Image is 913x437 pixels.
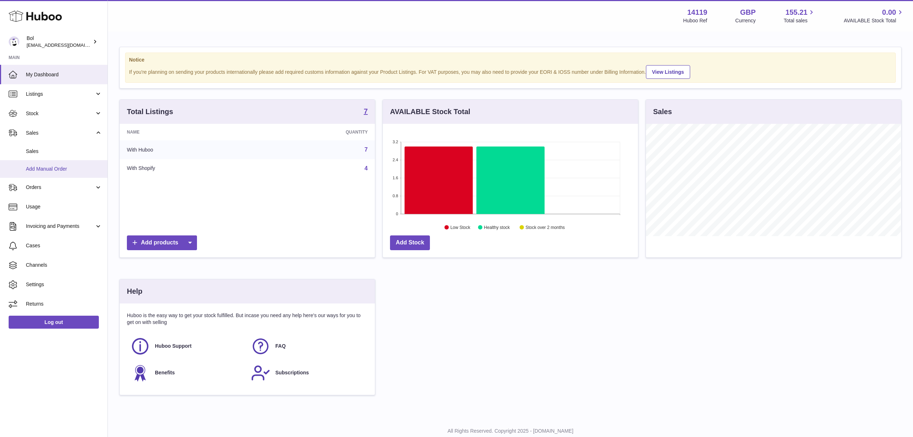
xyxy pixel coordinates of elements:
span: Orders [26,184,95,191]
strong: 7 [364,108,368,115]
a: 7 [364,147,368,153]
span: My Dashboard [26,71,102,78]
span: Returns [26,301,102,307]
text: 0 [396,212,398,216]
span: Huboo Support [155,343,192,350]
div: If you're planning on sending your products internationally please add required customs informati... [129,64,892,79]
a: 7 [364,108,368,116]
span: Benefits [155,369,175,376]
a: 4 [364,165,368,171]
span: Subscriptions [275,369,309,376]
span: Sales [26,148,102,155]
span: Listings [26,91,95,98]
span: 0.00 [882,8,896,17]
th: Quantity [257,124,375,140]
h3: Total Listings [127,107,173,117]
a: Benefits [130,363,244,383]
text: 2.4 [393,158,398,162]
th: Name [120,124,257,140]
a: Add products [127,235,197,250]
span: Sales [26,130,95,136]
text: 0.8 [393,194,398,198]
a: Subscriptions [251,363,364,383]
span: Settings [26,281,102,288]
a: Log out [9,316,99,329]
div: Bol [27,35,91,49]
img: internalAdmin-14119@internal.huboo.com [9,36,19,47]
span: FAQ [275,343,286,350]
h3: Help [127,287,142,296]
strong: GBP [740,8,756,17]
text: Healthy stock [484,225,510,230]
span: Stock [26,110,95,117]
p: Huboo is the easy way to get your stock fulfilled. But incase you need any help here's our ways f... [127,312,368,326]
span: Add Manual Order [26,166,102,172]
text: Low Stock [450,225,471,230]
a: 0.00 AVAILABLE Stock Total [844,8,904,24]
strong: Notice [129,57,892,63]
a: Add Stock [390,235,430,250]
a: Huboo Support [130,337,244,356]
span: Total sales [784,17,816,24]
p: All Rights Reserved. Copyright 2025 - [DOMAIN_NAME] [114,428,907,434]
td: With Huboo [120,140,257,159]
span: Cases [26,242,102,249]
span: Invoicing and Payments [26,223,95,230]
td: With Shopify [120,159,257,178]
a: View Listings [646,65,690,79]
span: AVAILABLE Stock Total [844,17,904,24]
text: 3.2 [393,140,398,144]
div: Currency [735,17,756,24]
span: 155.21 [785,8,807,17]
a: 155.21 Total sales [784,8,816,24]
text: 1.6 [393,176,398,180]
span: [EMAIL_ADDRESS][DOMAIN_NAME] [27,42,106,48]
span: Channels [26,262,102,269]
span: Usage [26,203,102,210]
text: Stock over 2 months [526,225,565,230]
div: Huboo Ref [683,17,707,24]
h3: AVAILABLE Stock Total [390,107,470,117]
h3: Sales [653,107,672,117]
strong: 14119 [687,8,707,17]
a: FAQ [251,337,364,356]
